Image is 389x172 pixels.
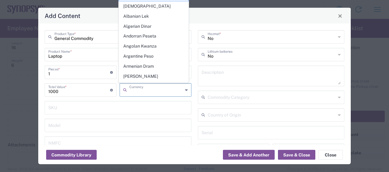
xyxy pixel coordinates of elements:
span: Argentine Peso [119,52,188,61]
span: [DEMOGRAPHIC_DATA] [119,2,188,11]
h4: Add Content [45,11,80,20]
button: Close [318,150,343,160]
span: [PERSON_NAME] [119,72,188,81]
button: Commodity Library [46,150,97,160]
span: Andorran Peseta [119,31,188,41]
span: Algerian Dinar [119,22,188,31]
span: Armenian Dram [119,62,188,71]
button: Close [336,12,344,20]
span: Australian Dollar [119,81,188,91]
button: Save & Add Another [223,150,275,160]
span: Albanian Lek [119,12,188,21]
span: Angolan Kwanza [119,41,188,51]
button: Save & Close [278,150,315,160]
